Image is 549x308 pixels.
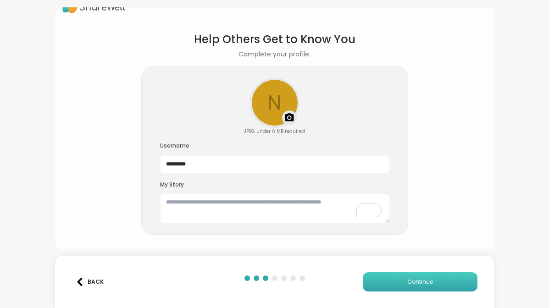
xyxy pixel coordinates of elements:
h1: Help Others Get to Know You [194,31,355,48]
div: JPEG under 6 MB required [244,128,305,135]
div: Back [76,278,104,286]
button: Continue [363,272,477,291]
h3: Username [160,142,389,150]
textarea: To enrich screen reader interactions, please activate Accessibility in Grammarly extension settings [160,194,389,223]
button: Back [72,272,108,291]
h3: My Story [160,181,389,189]
h2: Complete your profile. [238,49,311,59]
span: Continue [407,278,433,286]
